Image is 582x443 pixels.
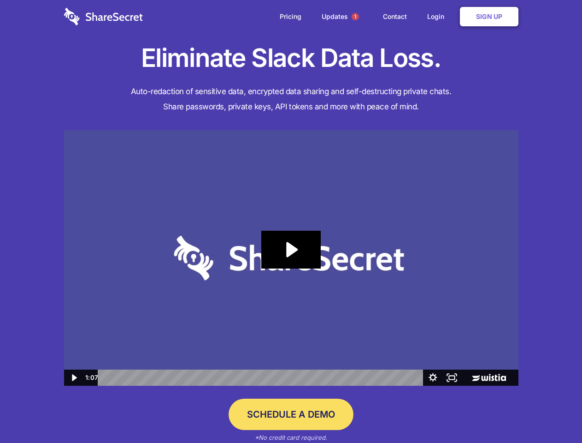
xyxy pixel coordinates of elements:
a: Schedule a Demo [229,399,353,430]
a: Sign Up [460,7,518,26]
span: 1 [352,13,359,20]
button: Show settings menu [423,370,442,386]
h1: Eliminate Slack Data Loss. [64,42,518,75]
button: Play Video [64,370,83,386]
em: *No credit card required. [255,434,327,441]
button: Fullscreen [442,370,461,386]
img: logo-wordmark-white-trans-d4663122ce5f474addd5e946df7df03e33cb6a1c49d2221995e7729f52c070b2.svg [64,8,143,25]
h4: Auto-redaction of sensitive data, encrypted data sharing and self-destructing private chats. Shar... [64,84,518,114]
a: Contact [374,2,416,31]
a: Pricing [270,2,311,31]
img: Sharesecret [64,130,518,386]
button: Play Video: Sharesecret Slack Extension [261,231,320,269]
iframe: Drift Widget Chat Controller [536,397,571,432]
a: Login [418,2,458,31]
a: Wistia Logo -- Learn More [461,370,518,386]
div: Playbar [105,370,419,386]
